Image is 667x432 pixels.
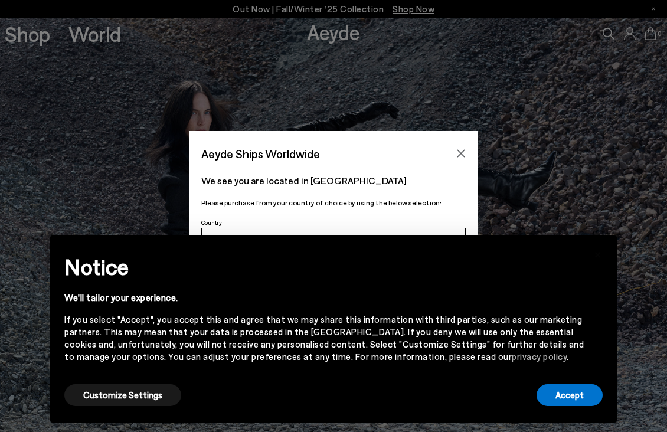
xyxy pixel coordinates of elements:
span: Aeyde Ships Worldwide [201,143,320,164]
p: Please purchase from your country of choice by using the below selection: [201,197,466,208]
button: Close this notice [584,239,612,267]
a: privacy policy [512,351,567,362]
div: We'll tailor your experience. [64,292,584,304]
button: Customize Settings [64,384,181,406]
button: Close [452,145,470,162]
div: If you select "Accept", you accept this and agree that we may share this information with third p... [64,313,584,363]
span: Country [201,219,222,226]
button: Accept [537,384,603,406]
span: × [594,244,602,261]
h2: Notice [64,251,584,282]
p: We see you are located in [GEOGRAPHIC_DATA] [201,174,466,188]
